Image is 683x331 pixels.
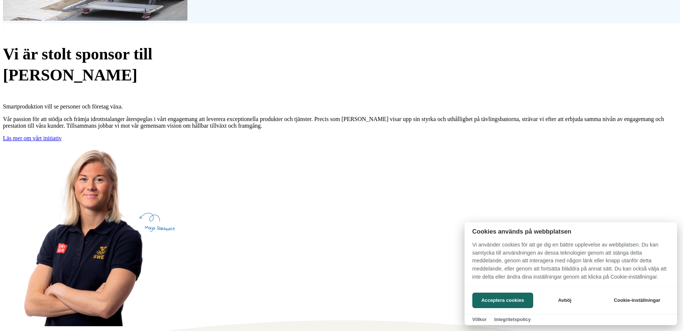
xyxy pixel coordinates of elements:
[494,317,531,322] a: Integritetspolicy
[465,241,677,286] p: Vi använder cookies för att ge dig en bättre upplevelse av webbplatsen. Du kan samtycka till anvä...
[3,142,184,326] img: Maja Dahlqvist
[3,135,62,141] a: Läs mer om vårt initiativ
[472,317,487,322] a: Villkor
[605,293,669,308] button: Cookie-inställningar
[3,44,680,90] h2: Vi är stolt sponsor till [PERSON_NAME]
[3,103,680,110] p: Smartproduktion vill se personer och företag växa.
[465,228,677,235] h2: Cookies används på webbplatsen
[472,293,533,308] button: Acceptera cookies
[3,116,680,129] p: Vår passion för att stödja och främja idrottstalanger återspeglas i vårt engagemang att leverera ...
[535,293,594,308] button: Avböj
